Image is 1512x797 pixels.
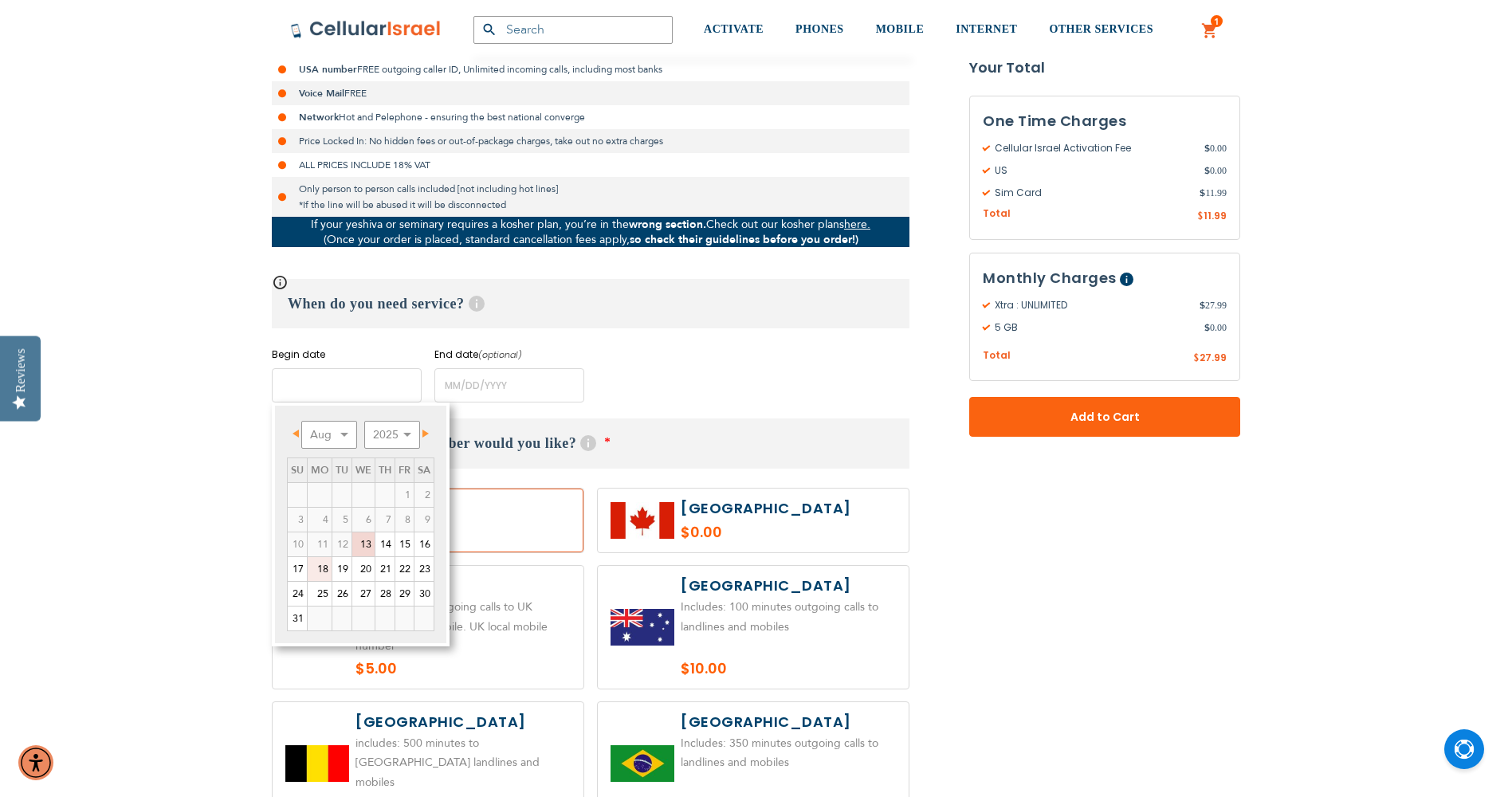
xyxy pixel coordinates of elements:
[983,268,1117,288] span: Monthly Charges
[290,20,442,39] img: Cellular Israel Logo
[844,217,870,232] a: here.
[375,582,395,606] a: 28
[288,532,307,556] span: 10
[1200,186,1205,200] span: $
[1193,351,1200,366] span: $
[332,508,351,532] span: 5
[364,421,420,449] select: Select year
[291,463,304,477] span: Sunday
[983,109,1227,133] h3: One Time Charges
[1204,320,1210,335] span: $
[272,217,909,247] p: If your yeshiva or seminary requires a kosher plan, you’re in the Check out our kosher plans (Onc...
[983,206,1011,222] span: Total
[289,423,308,443] a: Prev
[1200,351,1227,364] span: 27.99
[395,532,414,556] a: 15
[1049,23,1153,35] span: OTHER SERVICES
[352,508,375,532] span: 6
[983,186,1200,200] span: Sim Card
[876,23,925,35] span: MOBILE
[414,582,434,606] a: 30
[395,508,414,532] span: 8
[1120,273,1133,286] span: Help
[395,483,414,507] span: 1
[395,557,414,581] a: 22
[795,23,844,35] span: PHONES
[344,87,367,100] span: FREE
[399,463,410,477] span: Friday
[414,557,434,581] a: 23
[352,582,375,606] a: 27
[288,607,307,630] a: 31
[332,532,351,556] span: 12
[288,557,307,581] a: 17
[379,463,391,477] span: Thursday
[478,348,522,361] i: (optional)
[272,368,422,402] input: MM/DD/YYYY
[1200,298,1205,312] span: $
[434,368,584,402] input: MM/DD/YYYY
[469,296,485,312] span: Help
[969,56,1240,80] strong: Your Total
[299,111,339,124] strong: Network
[414,532,434,556] a: 16
[272,279,909,328] h3: When do you need service?
[272,153,909,177] li: ALL PRICES INCLUDE 18% VAT
[983,163,1204,178] span: US
[395,582,414,606] a: 29
[288,508,307,532] span: 3
[413,423,433,443] a: Next
[418,463,430,477] span: Saturday
[1197,210,1204,224] span: $
[336,463,348,477] span: Tuesday
[414,483,434,507] span: 2
[1214,15,1219,28] span: 1
[308,508,332,532] span: 4
[1204,209,1227,222] span: 11.99
[375,557,395,581] a: 21
[299,63,357,76] strong: USA number
[1204,141,1227,155] span: 0.00
[629,217,706,232] strong: wrong section.
[1200,186,1227,200] span: 11.99
[580,435,596,451] span: Help
[630,232,858,247] strong: so check their guidelines before you order!)
[1022,409,1188,426] span: Add to Cart
[414,508,434,532] span: 9
[1201,22,1219,41] a: 1
[272,347,422,362] label: Begin date
[308,582,332,606] a: 25
[375,532,395,556] a: 14
[704,23,764,35] span: ACTIVATE
[357,63,662,76] span: FREE outgoing caller ID, Unlimited incoming calls, including most banks
[422,430,429,438] span: Next
[332,582,351,606] a: 26
[332,557,351,581] a: 19
[969,397,1240,437] button: Add to Cart
[272,129,909,153] li: Price Locked In: No hidden fees or out-of-package charges, take out no extra charges
[308,532,332,556] span: 11
[956,23,1017,35] span: INTERNET
[293,430,299,438] span: Prev
[311,463,328,477] span: Monday
[352,532,375,556] a: 13
[434,347,584,362] label: End date
[375,508,395,532] span: 7
[272,177,909,217] li: Only person to person calls included [not including hot lines] *If the line will be abused it wil...
[288,582,307,606] a: 24
[18,745,53,780] div: Accessibility Menu
[1204,163,1210,178] span: $
[473,16,673,44] input: Search
[355,463,371,477] span: Wednesday
[301,421,357,449] select: Select month
[14,348,28,392] div: Reviews
[983,348,1011,363] span: Total
[1204,141,1210,155] span: $
[983,141,1204,155] span: Cellular Israel Activation Fee
[299,87,344,100] strong: Voice Mail
[308,557,332,581] a: 18
[1204,163,1227,178] span: 0.00
[1204,320,1227,335] span: 0.00
[983,298,1200,312] span: Xtra : UNLIMITED
[983,320,1204,335] span: 5 GB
